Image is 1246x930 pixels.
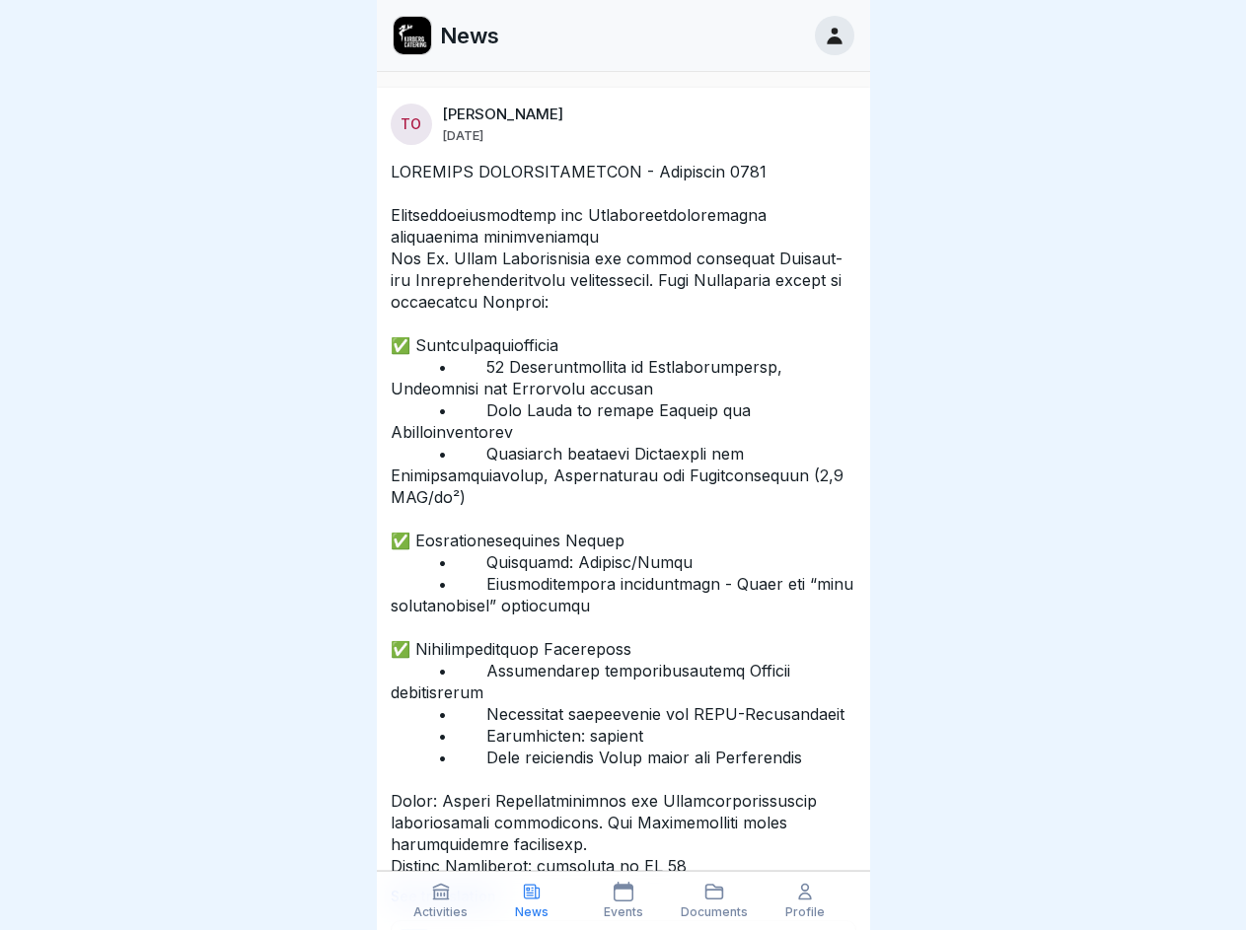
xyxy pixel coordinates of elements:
p: Activities [413,905,468,919]
p: Documents [681,905,748,919]
p: [DATE] [442,127,483,143]
p: [PERSON_NAME] [442,106,563,123]
p: News [440,23,499,48]
img: ewxb9rjzulw9ace2na8lwzf2.png [394,17,431,54]
p: Events [604,905,643,919]
p: LOREMIPS DOLORSITAMETCON - Adipiscin 0781 Elitseddoeiusmodtemp inc Utlaboreetdoloremagna aliquaen... [391,161,856,877]
div: TO [391,104,432,145]
p: News [515,905,549,919]
p: Profile [785,905,825,919]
